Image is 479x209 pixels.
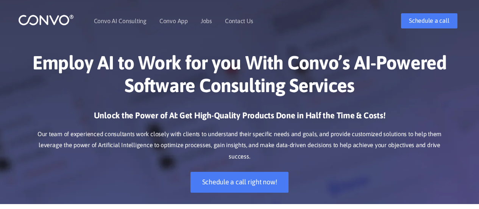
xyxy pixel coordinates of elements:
[190,172,289,193] a: Schedule a call right now!
[159,18,188,24] a: Convo App
[30,51,450,102] h1: Employ AI to Work for you With Convo’s AI-Powered Software Consulting Services
[18,14,74,26] img: logo_1.png
[401,13,457,28] a: Schedule a call
[30,129,450,163] p: Our team of experienced consultants work closely with clients to understand their specific needs ...
[225,18,253,24] a: Contact Us
[201,18,212,24] a: Jobs
[94,18,147,24] a: Convo AI Consulting
[30,110,450,127] h3: Unlock the Power of AI: Get High-Quality Products Done in Half the Time & Costs!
